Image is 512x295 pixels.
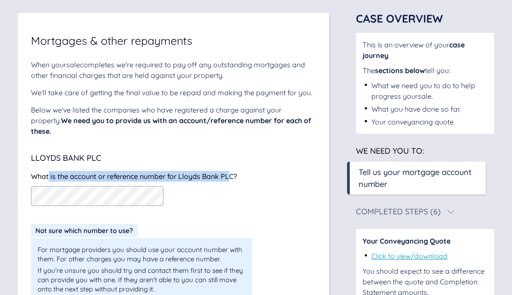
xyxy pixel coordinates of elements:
[371,80,488,101] div: What we need you to do to help progress your sale .
[371,116,455,127] div: Your conveyancing quote.
[31,35,192,46] span: Mortgages & other repayments
[371,104,461,114] div: What you have done so far.
[356,146,424,156] span: We need you to:
[371,252,447,260] a: Click to view/download
[31,153,101,163] span: Lloyds Bank PLC
[363,237,451,245] span: Your Conveyancing Quote
[38,266,245,294] div: If you're unsure you should try and contact them first to see if they can provide you with one. I...
[363,39,488,61] div: This is an overview of your .
[375,66,425,75] span: sections below
[31,59,316,81] div: When your sale completes we're required to pay off any outstanding mortgages and other financial ...
[31,105,316,136] div: Below we've listed the companies who have registered a charge against your property.
[356,12,443,25] span: Case Overview
[356,208,441,216] div: Completed Steps (6)
[38,245,245,264] div: For mortgage providers you should use your account number with them. For other charges you may ha...
[31,116,311,136] span: We need you to provide us with an account/reference number for each of these.
[359,166,479,190] div: Tell us your mortgage account number
[363,65,488,76] div: The tell you:
[31,87,316,98] div: We'll take care of getting the final value to be repaid and making the payment for you.
[35,226,133,235] span: Not sure which number to use?
[31,172,237,181] span: What is the account or reference number for Lloyds Bank PLC?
